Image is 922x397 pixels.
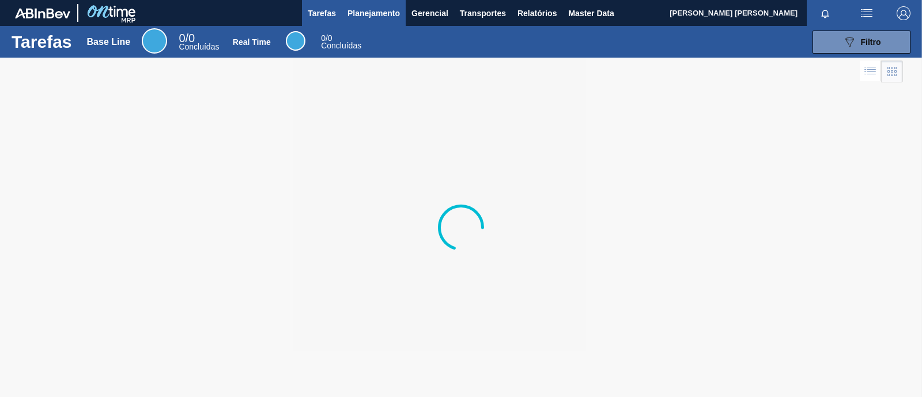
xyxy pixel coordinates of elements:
[321,35,361,50] div: Real Time
[179,42,219,51] span: Concluídas
[87,37,131,47] div: Base Line
[12,35,72,48] h1: Tarefas
[347,6,400,20] span: Planejamento
[897,6,910,20] img: Logout
[861,37,881,47] span: Filtro
[321,33,332,43] span: / 0
[142,28,167,54] div: Base Line
[517,6,557,20] span: Relatórios
[460,6,506,20] span: Transportes
[308,6,336,20] span: Tarefas
[233,37,271,47] div: Real Time
[813,31,910,54] button: Filtro
[568,6,614,20] span: Master Data
[807,5,844,21] button: Notificações
[860,6,874,20] img: userActions
[179,32,185,44] span: 0
[15,8,70,18] img: TNhmsLtSVTkK8tSr43FrP2fwEKptu5GPRR3wAAAABJRU5ErkJggg==
[179,33,219,51] div: Base Line
[321,41,361,50] span: Concluídas
[321,33,326,43] span: 0
[411,6,448,20] span: Gerencial
[286,31,305,51] div: Real Time
[179,32,195,44] span: / 0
